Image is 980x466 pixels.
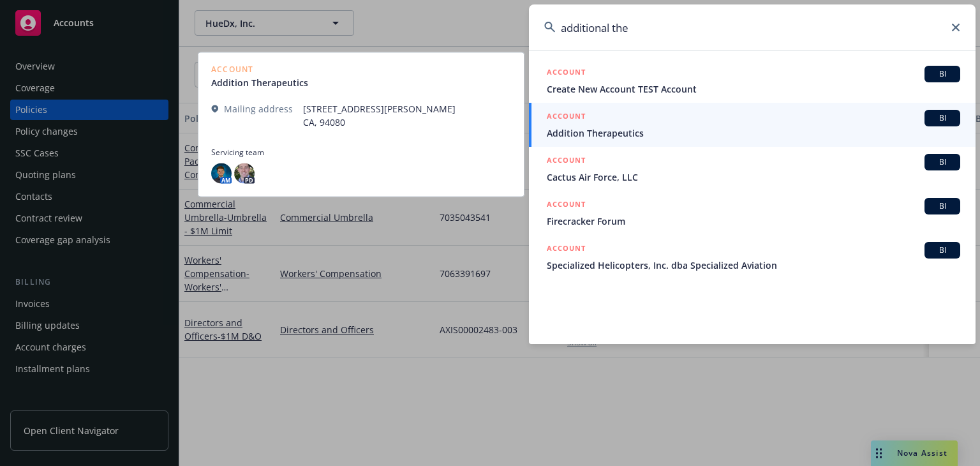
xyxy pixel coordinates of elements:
a: ACCOUNTBICactus Air Force, LLC [529,147,976,191]
span: BI [930,200,955,212]
h5: ACCOUNT [547,198,586,213]
h5: ACCOUNT [547,66,586,81]
span: Create New Account TEST Account [547,82,960,96]
input: Search... [529,4,976,50]
a: ACCOUNTBIFirecracker Forum [529,191,976,235]
h5: ACCOUNT [547,154,586,169]
span: Specialized Helicopters, Inc. dba Specialized Aviation [547,259,960,272]
span: BI [930,244,955,256]
a: ACCOUNTBICreate New Account TEST Account [529,59,976,103]
span: BI [930,156,955,168]
h5: ACCOUNT [547,242,586,257]
a: ACCOUNTBISpecialized Helicopters, Inc. dba Specialized Aviation [529,235,976,279]
span: BI [930,68,955,80]
span: Cactus Air Force, LLC [547,170,960,184]
span: Addition Therapeutics [547,126,960,140]
h5: ACCOUNT [547,110,586,125]
a: ACCOUNTBIAddition Therapeutics [529,103,976,147]
span: Firecracker Forum [547,214,960,228]
span: BI [930,112,955,124]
